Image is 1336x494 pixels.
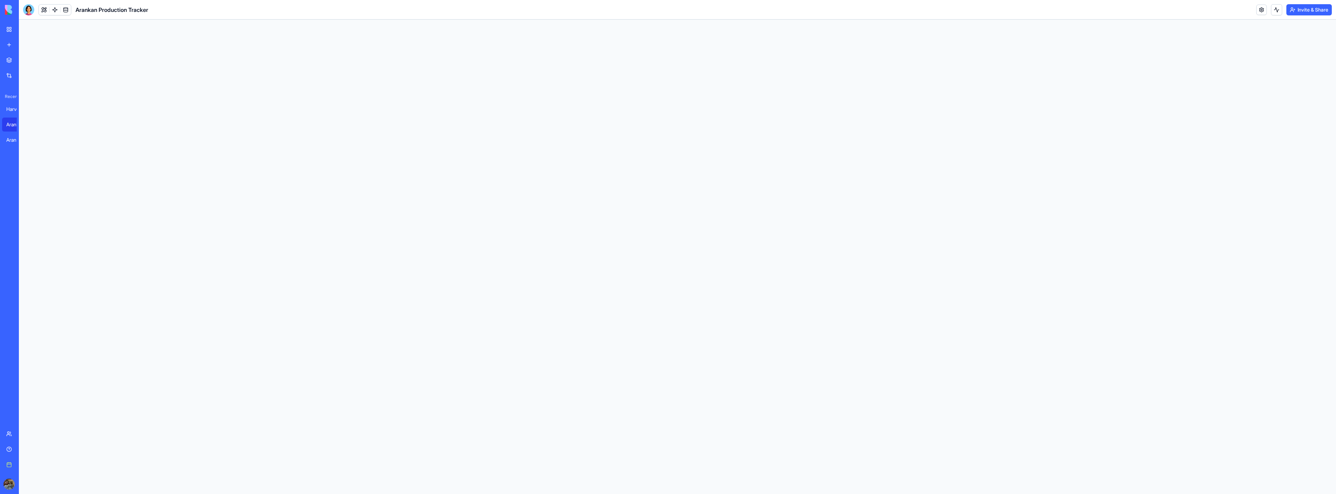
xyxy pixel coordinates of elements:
[3,479,15,490] img: ACg8ocLckqTCADZMVyP0izQdSwexkWcE6v8a1AEXwgvbafi3xFy3vSx8=s96-c
[5,5,48,15] img: logo
[2,102,30,116] a: Harvest Health Financial Forecasting
[2,118,30,132] a: Arankan Production Tracker
[2,133,30,147] a: Aran Therapeutics – Cannabis Sales Forecasting
[6,136,26,143] div: Aran Therapeutics – Cannabis Sales Forecasting
[6,121,26,128] div: Arankan Production Tracker
[6,106,26,113] div: Harvest Health Financial Forecasting
[76,6,148,14] span: Arankan Production Tracker
[1286,4,1332,15] button: Invite & Share
[2,94,17,99] span: Recent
